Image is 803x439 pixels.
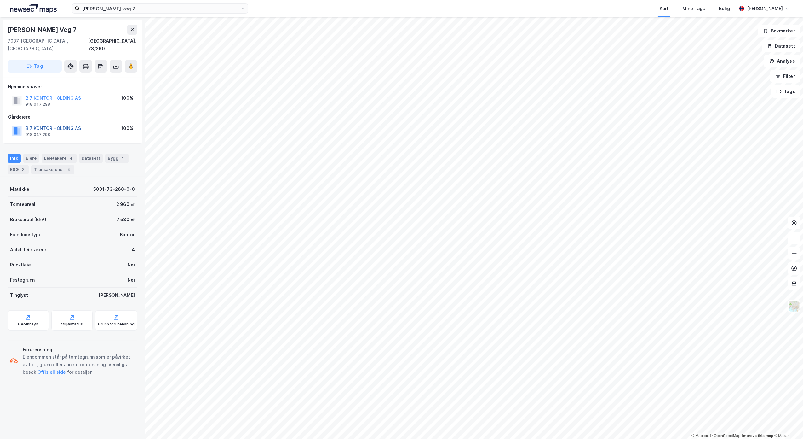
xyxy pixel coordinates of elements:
div: Grunnforurensning [98,322,135,327]
div: 4 [68,155,74,161]
div: Kontrollprogram for chat [771,409,803,439]
div: Geoinnsyn [18,322,38,327]
div: Eiendommen står på tomtegrunn som er påvirket av luft, grunn eller annen forurensning. Vennligst ... [23,353,135,376]
div: 1 [120,155,126,161]
div: Bolig [719,5,730,12]
a: OpenStreetMap [710,434,741,438]
div: 7 580 ㎡ [117,216,135,223]
div: Tinglyst [10,291,28,299]
img: logo.a4113a55bc3d86da70a041830d287a7e.svg [10,4,57,13]
div: Mine Tags [682,5,705,12]
div: ESG [8,165,29,174]
div: [PERSON_NAME] [747,5,783,12]
button: Bokmerker [758,25,800,37]
div: 100% [121,94,133,102]
div: [PERSON_NAME] Veg 7 [8,25,78,35]
div: Transaksjoner [31,165,74,174]
div: Eiere [23,154,39,163]
img: Z [788,300,800,312]
div: Forurensning [23,346,135,354]
div: Festegrunn [10,276,35,284]
div: Info [8,154,21,163]
div: 918 047 298 [26,102,50,107]
iframe: Chat Widget [771,409,803,439]
div: Bruksareal (BRA) [10,216,46,223]
div: 918 047 298 [26,132,50,137]
div: Matrikkel [10,185,31,193]
div: 100% [121,125,133,132]
button: Datasett [762,40,800,52]
div: Miljøstatus [61,322,83,327]
div: 5001-73-260-0-0 [93,185,135,193]
div: Kontor [120,231,135,238]
div: Antall leietakere [10,246,46,254]
div: 2 960 ㎡ [116,201,135,208]
div: [GEOGRAPHIC_DATA], 73/260 [88,37,137,52]
div: Nei [128,276,135,284]
div: Leietakere [42,154,77,163]
div: Gårdeiere [8,113,137,121]
a: Improve this map [742,434,773,438]
div: Datasett [79,154,103,163]
div: 4 [132,246,135,254]
button: Tags [771,85,800,98]
div: Nei [128,261,135,269]
button: Tag [8,60,62,73]
div: Punktleie [10,261,31,269]
button: Analyse [764,55,800,67]
div: 7037, [GEOGRAPHIC_DATA], [GEOGRAPHIC_DATA] [8,37,88,52]
div: Tomteareal [10,201,35,208]
div: 4 [66,167,72,173]
div: 2 [20,167,26,173]
div: Bygg [105,154,129,163]
div: [PERSON_NAME] [99,291,135,299]
a: Mapbox [691,434,709,438]
input: Søk på adresse, matrikkel, gårdeiere, leietakere eller personer [80,4,240,13]
button: Filter [770,70,800,83]
div: Kart [660,5,668,12]
div: Hjemmelshaver [8,83,137,91]
div: Eiendomstype [10,231,42,238]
